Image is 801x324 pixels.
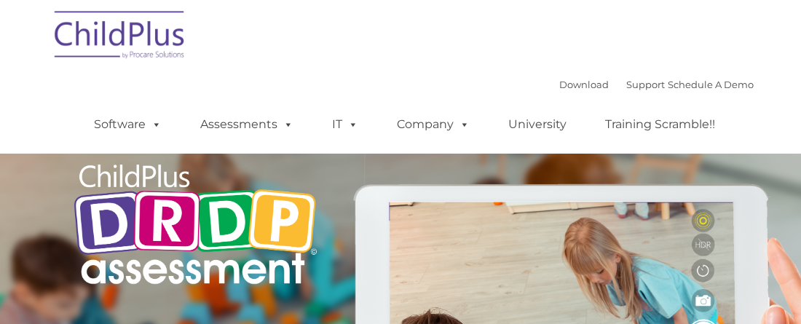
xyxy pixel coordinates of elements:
[626,79,665,90] a: Support
[668,79,754,90] a: Schedule A Demo
[382,110,484,139] a: Company
[47,1,193,74] img: ChildPlus by Procare Solutions
[69,149,321,303] img: Copyright - DRDP Logo Light
[591,110,730,139] a: Training Scramble!!
[317,110,373,139] a: IT
[559,79,609,90] a: Download
[494,110,581,139] a: University
[186,110,308,139] a: Assessments
[79,110,176,139] a: Software
[559,79,754,90] font: |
